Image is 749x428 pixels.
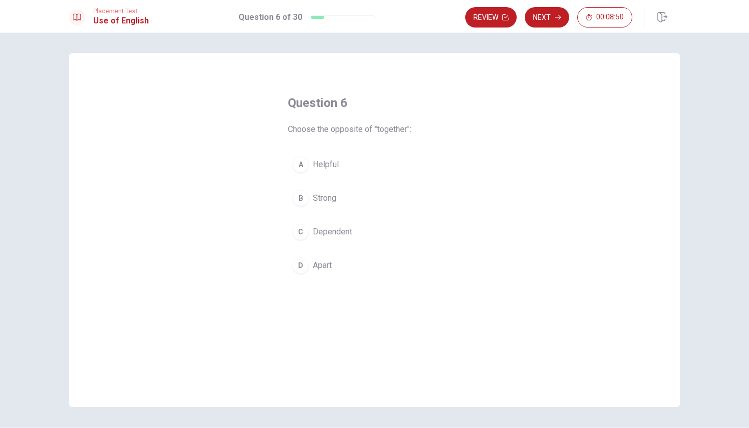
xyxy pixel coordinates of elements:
[288,95,461,111] h4: Question 6
[292,190,309,206] div: B
[93,8,149,15] span: Placement Test
[238,11,302,23] h1: Question 6 of 30
[292,224,309,240] div: C
[525,7,569,28] button: Next
[93,15,149,27] h1: Use of English
[313,192,336,204] span: Strong
[596,13,624,21] span: 00:08:50
[288,219,461,245] button: CDependent
[288,123,461,136] span: Choose the opposite of "together":
[465,7,517,28] button: Review
[313,259,332,272] span: Apart
[313,158,339,171] span: Helpful
[288,152,461,177] button: AHelpful
[288,185,461,211] button: BStrong
[313,226,352,238] span: Dependent
[577,7,632,28] button: 00:08:50
[292,257,309,274] div: D
[288,253,461,278] button: DApart
[292,156,309,173] div: A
